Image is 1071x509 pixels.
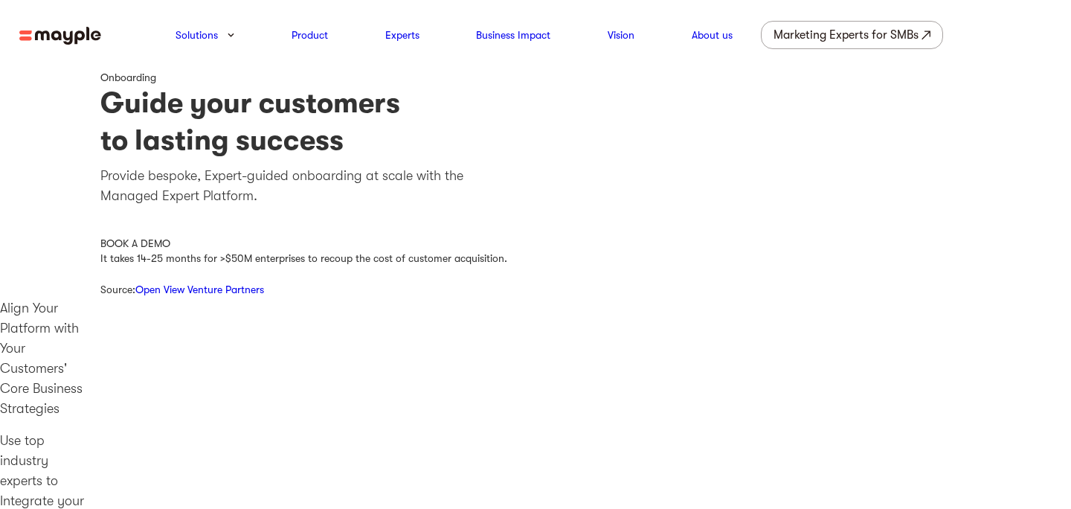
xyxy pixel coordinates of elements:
a: About us [692,26,733,44]
a: Experts [385,26,419,44]
img: arrow-down [228,33,234,37]
a: Solutions [176,26,218,44]
div: Onboarding [100,70,971,85]
div: Marketing Experts for SMBs [773,25,919,45]
h1: Guide your customers to lasting success [100,85,971,159]
a: Business Impact [476,26,550,44]
a: Vision [608,26,634,44]
a: Product [292,26,328,44]
div: BOOK A DEMO [100,236,971,251]
a: Marketing Experts for SMBs [761,21,943,49]
img: mayple-logo [19,27,101,45]
div: It takes 14-25 months for >$50M enterprises to recoup the cost of customer acquisition. Source: [100,251,971,298]
p: Provide bespoke, Expert-guided onboarding at scale with the Managed Expert Platform. [100,166,971,206]
a: Open View Venture Partners [135,284,264,295]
